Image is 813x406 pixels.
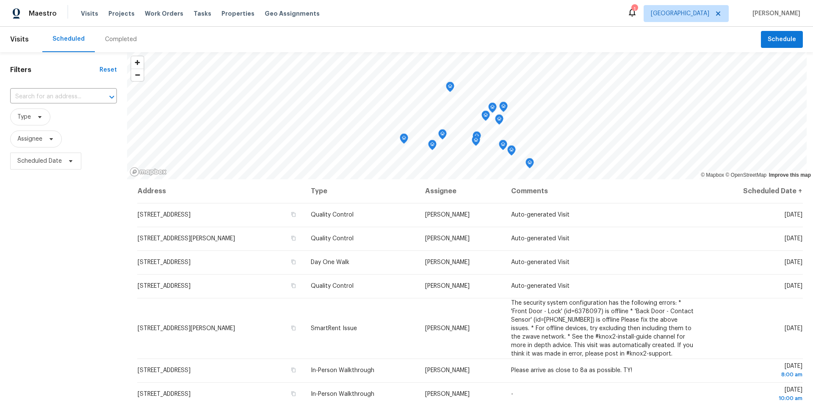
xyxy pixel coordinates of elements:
[651,9,709,18] span: [GEOGRAPHIC_DATA]
[525,158,534,171] div: Map marker
[138,236,235,242] span: [STREET_ADDRESS][PERSON_NAME]
[499,102,508,115] div: Map marker
[265,9,320,18] span: Geo Assignments
[106,91,118,103] button: Open
[425,212,470,218] span: [PERSON_NAME]
[511,367,632,373] span: Please arrive as close to 8a as possible. TY!
[511,300,694,357] span: The security system configuration has the following errors: * 'Front Door - Lock' (id=6378097) is...
[711,370,802,379] div: 8:00 am
[631,5,637,14] div: 1
[10,66,100,74] h1: Filters
[138,259,191,265] span: [STREET_ADDRESS]
[704,179,803,203] th: Scheduled Date ↑
[785,236,802,242] span: [DATE]
[511,259,570,265] span: Auto-generated Visit
[481,111,490,124] div: Map marker
[499,140,507,153] div: Map marker
[311,325,357,331] span: SmartRent Issue
[10,90,93,103] input: Search for an address...
[425,367,470,373] span: [PERSON_NAME]
[17,135,42,143] span: Assignee
[769,172,811,178] a: Improve this map
[311,236,354,242] span: Quality Control
[473,131,481,145] div: Map marker
[472,136,480,149] div: Map marker
[425,391,470,397] span: [PERSON_NAME]
[130,167,167,177] a: Mapbox homepage
[785,283,802,289] span: [DATE]
[304,179,418,203] th: Type
[768,34,796,45] span: Schedule
[428,140,437,153] div: Map marker
[290,324,297,332] button: Copy Address
[81,9,98,18] span: Visits
[507,145,516,159] div: Map marker
[311,212,354,218] span: Quality Control
[53,35,85,43] div: Scheduled
[504,179,704,203] th: Comments
[105,35,137,44] div: Completed
[311,259,349,265] span: Day One Walk
[785,325,802,331] span: [DATE]
[425,236,470,242] span: [PERSON_NAME]
[137,179,304,203] th: Address
[725,172,766,178] a: OpenStreetMap
[138,325,235,331] span: [STREET_ADDRESS][PERSON_NAME]
[438,129,447,142] div: Map marker
[749,9,800,18] span: [PERSON_NAME]
[761,31,803,48] button: Schedule
[511,236,570,242] span: Auto-generated Visit
[446,82,454,95] div: Map marker
[785,259,802,265] span: [DATE]
[29,9,57,18] span: Maestro
[290,258,297,266] button: Copy Address
[194,11,211,17] span: Tasks
[138,367,191,373] span: [STREET_ADDRESS]
[290,366,297,374] button: Copy Address
[131,69,144,81] button: Zoom out
[138,212,191,218] span: [STREET_ADDRESS]
[711,394,802,403] div: 10:00 am
[108,9,135,18] span: Projects
[131,56,144,69] button: Zoom in
[290,234,297,242] button: Copy Address
[17,113,31,121] span: Type
[138,283,191,289] span: [STREET_ADDRESS]
[511,212,570,218] span: Auto-generated Visit
[711,363,802,379] span: [DATE]
[127,52,807,179] canvas: Map
[701,172,724,178] a: Mapbox
[425,283,470,289] span: [PERSON_NAME]
[488,103,497,116] div: Map marker
[138,391,191,397] span: [STREET_ADDRESS]
[145,9,183,18] span: Work Orders
[511,391,513,397] span: -
[511,283,570,289] span: Auto-generated Visit
[711,387,802,403] span: [DATE]
[495,114,503,128] div: Map marker
[10,30,29,49] span: Visits
[100,66,117,74] div: Reset
[311,283,354,289] span: Quality Control
[785,212,802,218] span: [DATE]
[418,179,504,203] th: Assignee
[290,390,297,398] button: Copy Address
[311,367,374,373] span: In-Person Walkthrough
[290,211,297,218] button: Copy Address
[290,282,297,289] button: Copy Address
[400,133,408,147] div: Map marker
[425,325,470,331] span: [PERSON_NAME]
[17,157,62,165] span: Scheduled Date
[311,391,374,397] span: In-Person Walkthrough
[221,9,254,18] span: Properties
[425,259,470,265] span: [PERSON_NAME]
